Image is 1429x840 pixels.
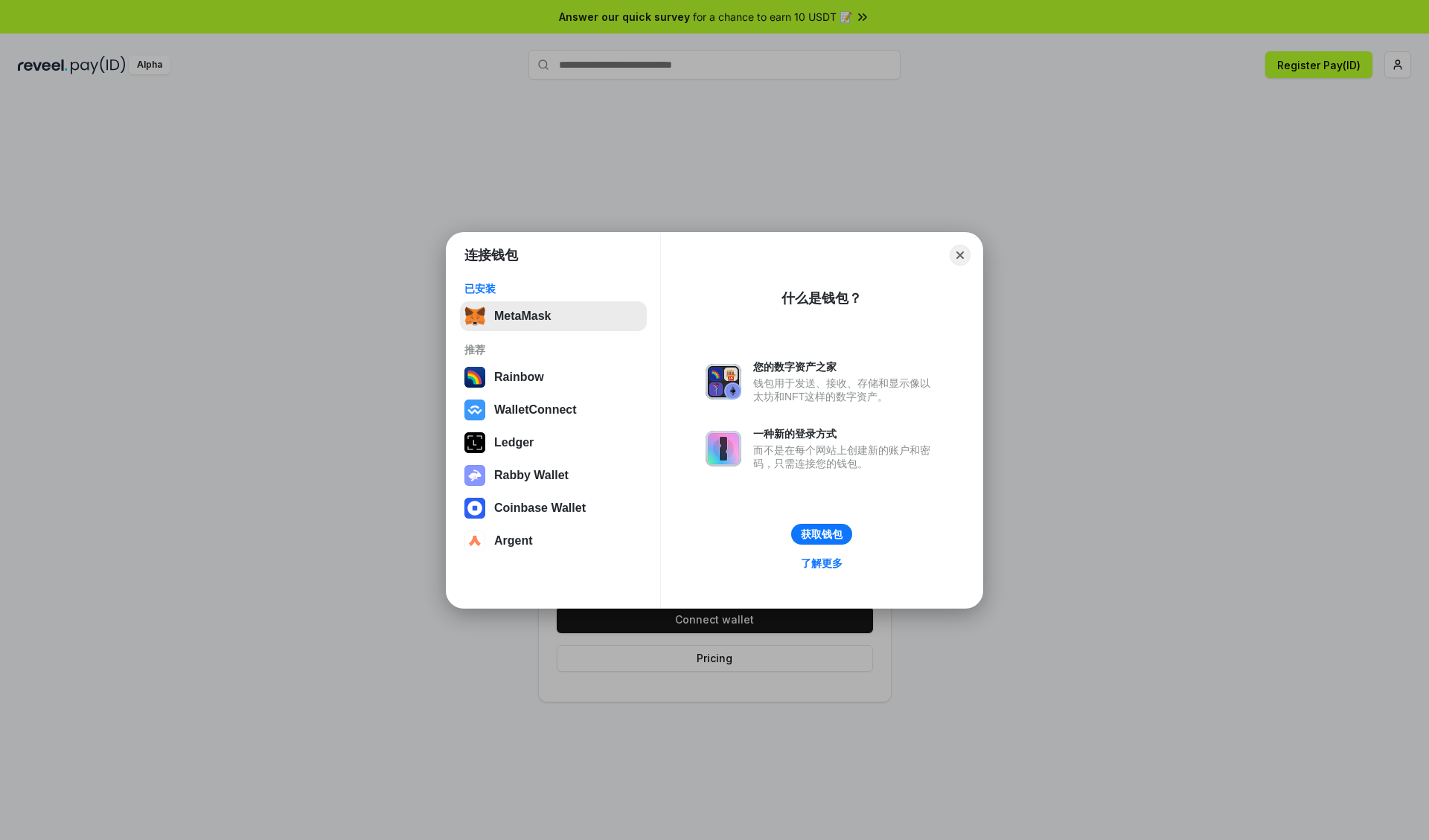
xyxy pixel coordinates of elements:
[460,493,647,523] button: Coinbase Wallet
[464,306,485,327] img: svg+xml,%3Csvg%20fill%3D%22none%22%20height%3D%2233%22%20viewBox%3D%220%200%2035%2033%22%20width%...
[494,501,586,515] div: Coinbase Wallet
[460,395,647,425] button: WalletConnect
[801,528,843,541] div: 获取钱包
[464,282,642,295] div: 已安装
[464,246,518,264] h1: 连接钱包
[753,376,938,403] div: 钱包用于发送、接收、存储和显示像以太坊和NFT这样的数字资产。
[464,465,485,486] img: svg+xml,%3Csvg%20xmlns%3D%22http%3A%2F%2Fwww.w3.org%2F2000%2Fsvg%22%20fill%3D%22none%22%20viewBox...
[753,360,938,373] div: 您的数字资产之家
[464,367,485,388] img: svg+xml,%3Csvg%20width%3D%22120%22%20height%3D%22120%22%20viewBox%3D%220%200%20120%20120%22%20fil...
[460,301,647,331] button: MetaMask
[460,526,647,556] button: Argent
[753,427,938,440] div: 一种新的登录方式
[706,364,741,400] img: svg+xml,%3Csvg%20xmlns%3D%22http%3A%2F%2Fwww.w3.org%2F2000%2Fsvg%22%20fill%3D%22none%22%20viewBox...
[494,534,533,548] div: Argent
[706,431,741,467] img: svg+xml,%3Csvg%20xmlns%3D%22http%3A%2F%2Fwww.w3.org%2F2000%2Fsvg%22%20fill%3D%22none%22%20viewBox...
[460,362,647,392] button: Rainbow
[464,343,642,356] div: 推荐
[464,400,485,420] img: svg+xml,%3Csvg%20width%3D%2228%22%20height%3D%2228%22%20viewBox%3D%220%200%2028%2028%22%20fill%3D...
[494,371,544,384] div: Rainbow
[753,443,938,470] div: 而不是在每个网站上创建新的账户和密码，只需连接您的钱包。
[494,436,534,449] div: Ledger
[460,461,647,490] button: Rabby Wallet
[801,557,843,570] div: 了解更多
[464,432,485,453] img: svg+xml,%3Csvg%20xmlns%3D%22http%3A%2F%2Fwww.w3.org%2F2000%2Fsvg%22%20width%3D%2228%22%20height%3...
[494,310,551,323] div: MetaMask
[792,554,851,573] a: 了解更多
[950,245,971,266] button: Close
[464,530,485,551] img: svg+xml,%3Csvg%20width%3D%2228%22%20height%3D%2228%22%20viewBox%3D%220%200%2028%2028%22%20fill%3D...
[464,498,485,519] img: svg+xml,%3Csvg%20width%3D%2228%22%20height%3D%2228%22%20viewBox%3D%220%200%2028%2028%22%20fill%3D...
[791,524,852,545] button: 获取钱包
[781,289,862,307] div: 什么是钱包？
[460,428,647,458] button: Ledger
[494,469,569,482] div: Rabby Wallet
[494,403,577,417] div: WalletConnect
